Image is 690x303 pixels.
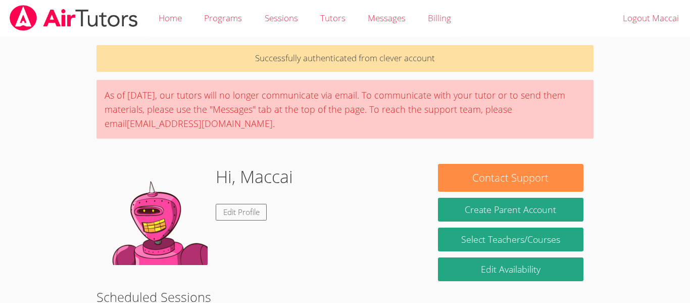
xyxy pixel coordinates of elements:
p: Successfully authenticated from clever account [96,45,594,72]
img: default.png [107,164,208,265]
a: Edit Availability [438,257,583,281]
img: airtutors_banner-c4298cdbf04f3fff15de1276eac7730deb9818008684d7c2e4769d2f7ddbe033.png [9,5,139,31]
a: Edit Profile [216,204,267,221]
span: Messages [368,12,406,24]
button: Create Parent Account [438,198,583,222]
h1: Hi, Maccai [216,164,293,190]
a: Select Teachers/Courses [438,228,583,251]
button: Contact Support [438,164,583,192]
div: As of [DATE], our tutors will no longer communicate via email. To communicate with your tutor or ... [96,80,594,139]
